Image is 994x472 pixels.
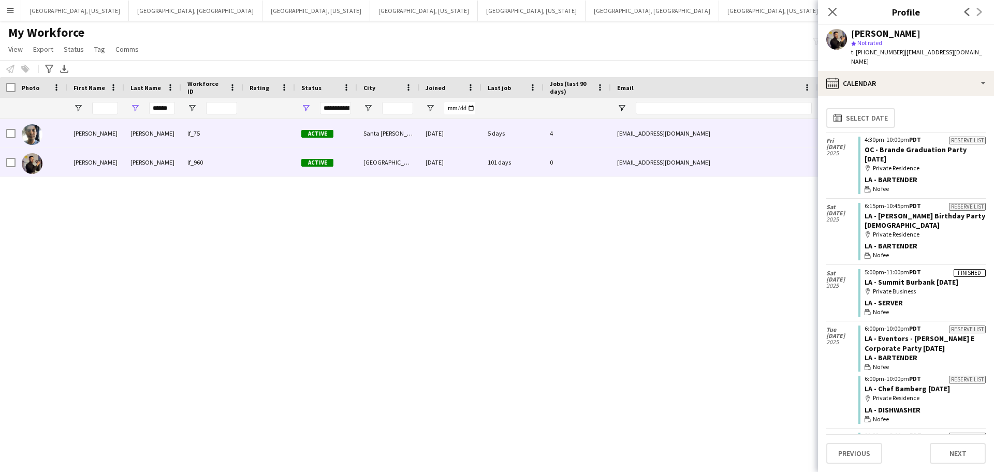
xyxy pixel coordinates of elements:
[826,270,858,276] span: Sat
[851,48,905,56] span: t. [PHONE_NUMBER]
[865,287,986,296] div: Private Business
[60,42,88,56] a: Status
[865,241,986,250] div: LA - Bartender
[181,119,243,148] div: lf_75
[826,283,858,289] span: 2025
[419,148,481,176] div: [DATE]
[865,393,986,403] div: Private Residence
[949,433,986,440] div: Reserve list
[865,384,950,393] a: LA - Chef Bamberg [DATE]
[719,1,827,21] button: [GEOGRAPHIC_DATA], [US_STATE]
[865,269,986,275] div: 5:00pm-11:00pm
[826,108,895,128] button: Select date
[29,42,57,56] a: Export
[857,39,882,47] span: Not rated
[22,153,42,174] img: Josie Bustamante
[909,325,921,332] span: PDT
[909,268,921,276] span: PDT
[617,84,634,92] span: Email
[818,71,994,96] div: Calendar
[909,136,921,143] span: PDT
[363,104,373,113] button: Open Filter Menu
[617,104,626,113] button: Open Filter Menu
[873,307,889,317] span: No fee
[818,5,994,19] h3: Profile
[94,45,105,54] span: Tag
[187,104,197,113] button: Open Filter Menu
[954,269,986,277] div: Finished
[92,102,118,114] input: First Name Filter Input
[64,45,84,54] span: Status
[865,211,985,230] a: LA - [PERSON_NAME] Birthday Party [DEMOGRAPHIC_DATA]
[22,84,39,92] span: Photo
[826,339,858,345] span: 2025
[124,148,181,176] div: [PERSON_NAME]
[301,84,321,92] span: Status
[826,216,858,223] span: 2025
[130,84,161,92] span: Last Name
[550,80,592,95] span: Jobs (last 90 days)
[130,104,140,113] button: Open Filter Menu
[865,277,958,287] a: LA - Summit Burbank [DATE]
[382,102,413,114] input: City Filter Input
[43,63,55,75] app-action-btn: Advanced filters
[124,119,181,148] div: [PERSON_NAME]
[21,1,129,21] button: [GEOGRAPHIC_DATA], [US_STATE]
[544,119,611,148] div: 4
[67,148,124,176] div: [PERSON_NAME]
[865,175,986,184] div: LA - Bartender
[8,25,84,40] span: My Workforce
[826,144,858,150] span: [DATE]
[206,102,237,114] input: Workforce ID Filter Input
[58,63,70,75] app-action-btn: Export XLSX
[33,45,53,54] span: Export
[419,119,481,148] div: [DATE]
[851,48,982,65] span: | [EMAIL_ADDRESS][DOMAIN_NAME]
[149,102,175,114] input: Last Name Filter Input
[826,204,858,210] span: Sat
[865,298,986,307] div: LA - Server
[74,84,105,92] span: First Name
[488,84,511,92] span: Last job
[111,42,143,56] a: Comms
[826,443,882,464] button: Previous
[865,164,986,173] div: Private Residence
[826,210,858,216] span: [DATE]
[187,80,225,95] span: Workforce ID
[181,148,243,176] div: lf_960
[865,230,986,239] div: Private Residence
[826,327,858,333] span: Tue
[129,1,262,21] button: [GEOGRAPHIC_DATA], [GEOGRAPHIC_DATA]
[426,104,435,113] button: Open Filter Menu
[611,148,818,176] div: [EMAIL_ADDRESS][DOMAIN_NAME]
[544,148,611,176] div: 0
[865,326,986,332] div: 6:00pm-10:00pm
[478,1,586,21] button: [GEOGRAPHIC_DATA], [US_STATE]
[826,333,858,339] span: [DATE]
[262,1,370,21] button: [GEOGRAPHIC_DATA], [US_STATE]
[826,434,858,440] span: Sun
[826,138,858,144] span: Fri
[873,250,889,260] span: No fee
[865,405,986,415] div: LA - Dishwasher
[909,375,921,382] span: PDT
[949,203,986,211] div: Reserve list
[949,376,986,384] div: Reserve list
[250,84,269,92] span: Rating
[67,119,124,148] div: [PERSON_NAME]
[301,104,311,113] button: Open Filter Menu
[426,84,446,92] span: Joined
[826,150,858,156] span: 2025
[865,433,986,439] div: 10:00am-3:00pm
[481,119,544,148] div: 5 days
[301,159,333,167] span: Active
[363,84,375,92] span: City
[865,137,986,143] div: 4:30pm-10:00pm
[586,1,719,21] button: [GEOGRAPHIC_DATA], [GEOGRAPHIC_DATA]
[826,276,858,283] span: [DATE]
[865,145,967,164] a: OC - Brande Graduation Party [DATE]
[444,102,475,114] input: Joined Filter Input
[873,362,889,372] span: No fee
[949,137,986,144] div: Reserve list
[873,415,889,424] span: No fee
